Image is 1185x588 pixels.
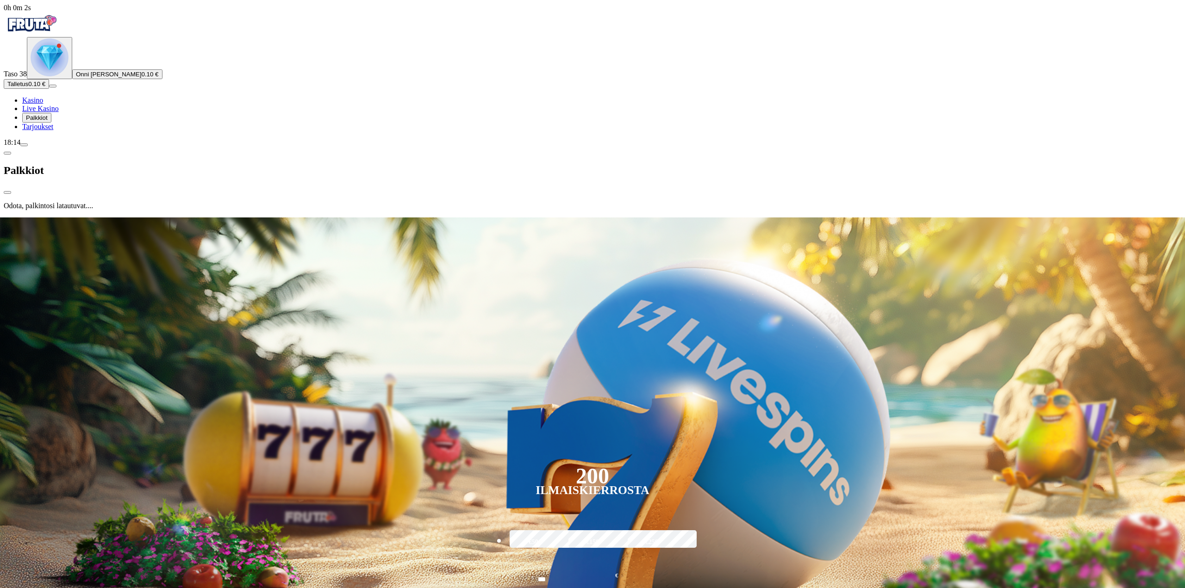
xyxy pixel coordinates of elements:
[4,12,59,35] img: Fruta
[4,12,1181,131] nav: Primary
[615,571,618,580] span: €
[566,529,618,556] label: €150
[4,202,1181,210] p: Odota, palkintosi latautuvat....
[31,38,69,76] img: level unlocked
[4,191,11,194] button: close
[4,70,27,78] span: Taso 38
[507,529,560,556] label: €50
[22,96,43,104] a: diamond iconKasino
[28,80,45,87] span: 0.10 €
[536,485,649,496] div: Ilmaiskierrosta
[4,138,20,146] span: 18:14
[26,114,48,121] span: Palkkiot
[7,80,28,87] span: Talletus
[72,69,162,79] button: Onni [PERSON_NAME]0.10 €
[4,29,59,37] a: Fruta
[49,85,56,87] button: menu
[27,37,72,79] button: level unlocked
[22,105,59,112] span: Live Kasino
[4,4,31,12] span: user session time
[20,143,28,146] button: menu
[4,152,11,155] button: chevron-left icon
[141,71,158,78] span: 0.10 €
[625,529,678,556] label: €250
[22,96,43,104] span: Kasino
[76,71,141,78] span: Onni [PERSON_NAME]
[22,123,53,130] a: gift-inverted iconTarjoukset
[22,105,59,112] a: poker-chip iconLive Kasino
[4,79,49,89] button: Talletusplus icon0.10 €
[22,113,51,123] button: reward iconPalkkiot
[4,164,1181,177] h2: Palkkiot
[576,470,609,482] div: 200
[22,123,53,130] span: Tarjoukset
